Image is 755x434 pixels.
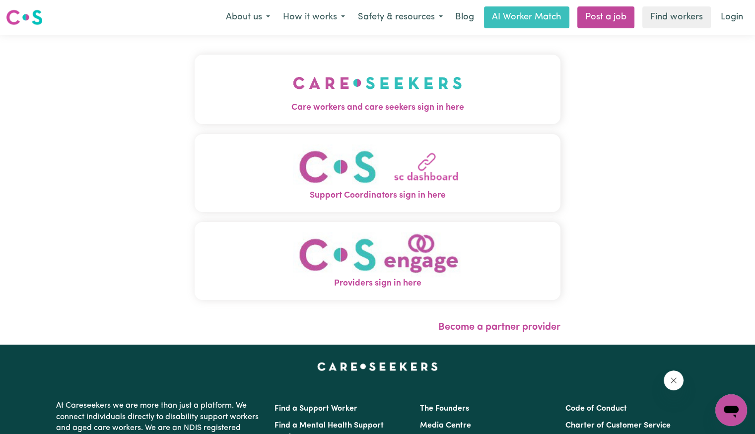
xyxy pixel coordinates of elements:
a: Login [715,6,749,28]
button: Providers sign in here [195,222,560,300]
button: Care workers and care seekers sign in here [195,55,560,124]
a: Charter of Customer Service [565,422,671,430]
iframe: Button to launch messaging window [715,394,747,426]
button: About us [219,7,276,28]
a: Careseekers logo [6,6,43,29]
a: Find workers [642,6,711,28]
a: Code of Conduct [565,405,627,413]
a: Media Centre [420,422,471,430]
iframe: Close message [664,370,684,390]
a: AI Worker Match [484,6,569,28]
button: How it works [276,7,351,28]
a: Find a Support Worker [275,405,357,413]
img: Careseekers logo [6,8,43,26]
span: Care workers and care seekers sign in here [195,101,560,114]
button: Safety & resources [351,7,449,28]
span: Support Coordinators sign in here [195,189,560,202]
a: Blog [449,6,480,28]
a: The Founders [420,405,469,413]
span: Providers sign in here [195,277,560,290]
a: Post a job [577,6,634,28]
button: Support Coordinators sign in here [195,134,560,212]
a: Become a partner provider [438,322,560,332]
a: Careseekers home page [317,362,438,370]
span: Need any help? [6,7,60,15]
